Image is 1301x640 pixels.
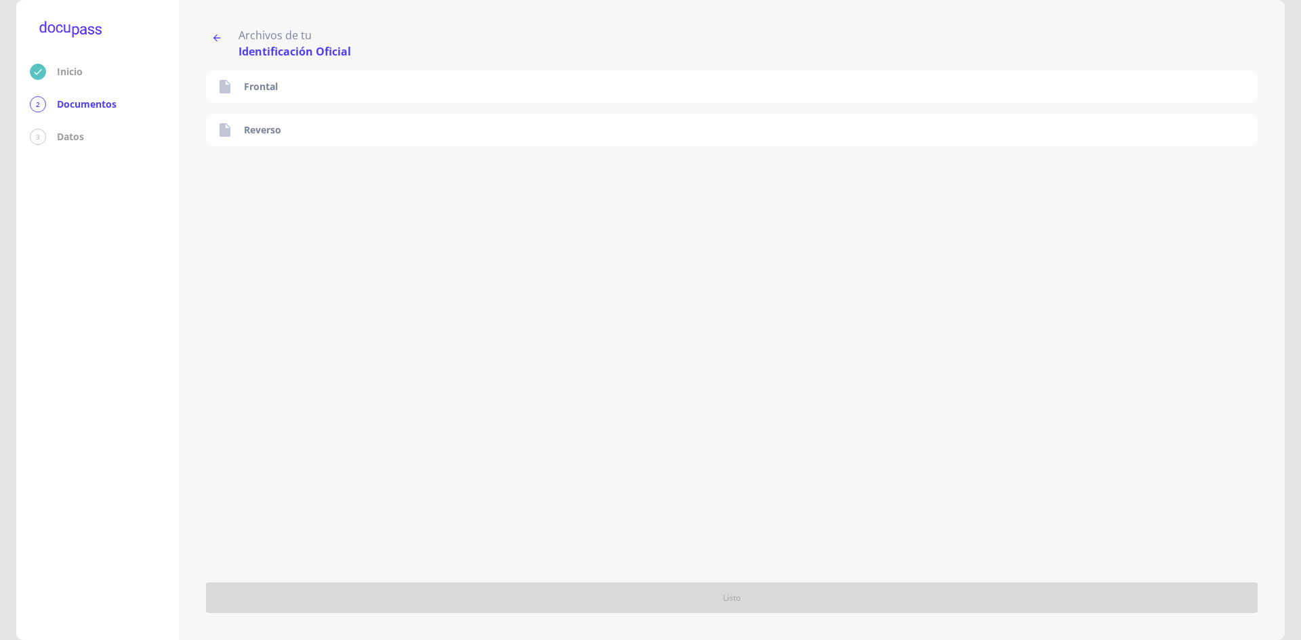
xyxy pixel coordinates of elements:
[57,98,117,111] p: Documentos
[57,130,84,144] p: Datos
[57,65,83,79] p: Inicio
[30,96,46,112] div: 2
[30,14,111,47] img: logo
[244,80,278,93] p: Frontal
[244,123,281,137] p: Reverso
[239,43,351,60] p: Identificación Oficial
[30,129,46,145] div: 3
[206,114,1258,146] div: Reverso
[206,70,1258,103] div: Frontal
[239,27,351,43] p: Archivos de tu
